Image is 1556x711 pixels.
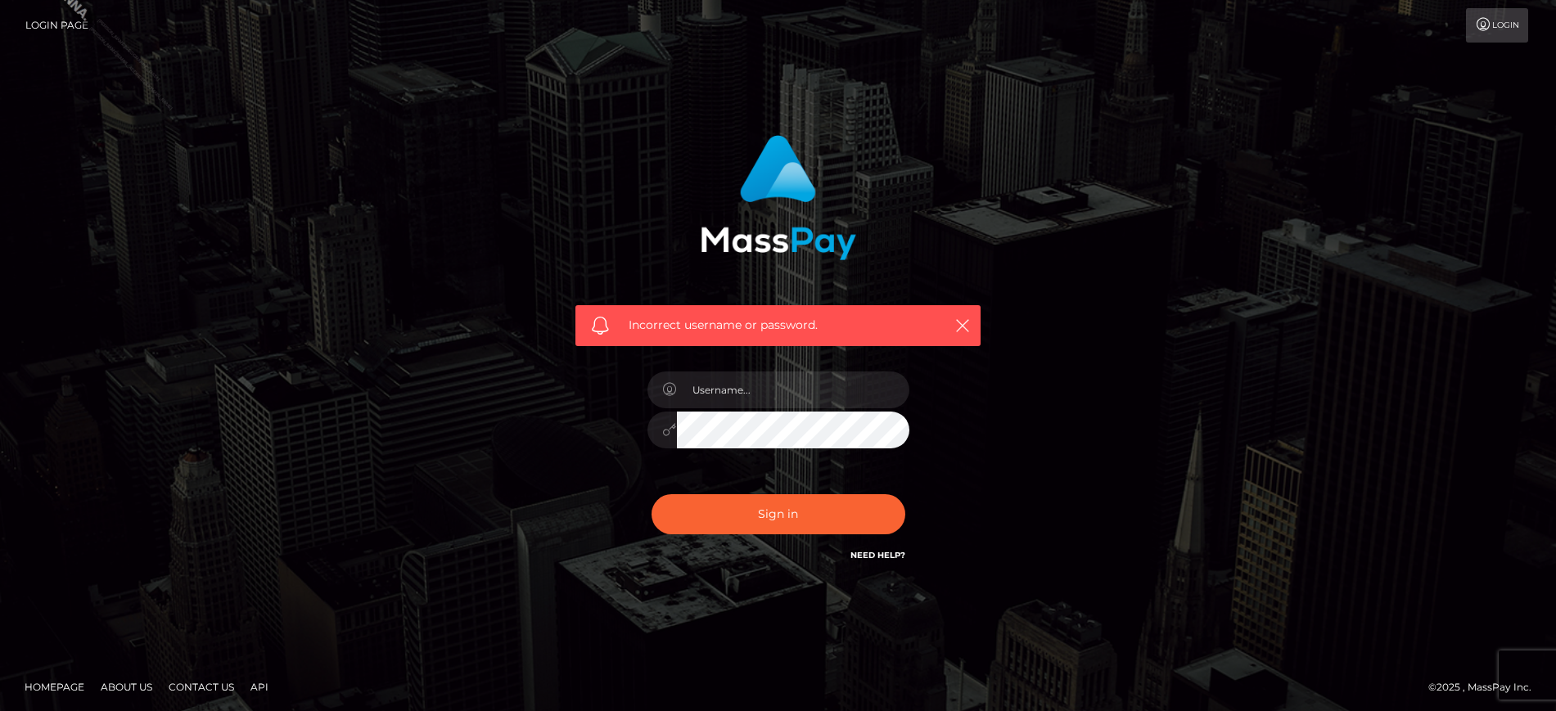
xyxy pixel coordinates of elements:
[18,674,91,700] a: Homepage
[1466,8,1528,43] a: Login
[162,674,241,700] a: Contact Us
[1428,678,1544,696] div: © 2025 , MassPay Inc.
[652,494,905,534] button: Sign in
[677,371,909,408] input: Username...
[94,674,159,700] a: About Us
[701,135,856,260] img: MassPay Login
[850,550,905,560] a: Need Help?
[629,317,927,334] span: Incorrect username or password.
[25,8,88,43] a: Login Page
[244,674,275,700] a: API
